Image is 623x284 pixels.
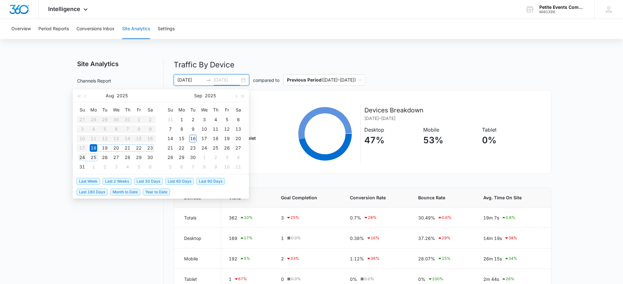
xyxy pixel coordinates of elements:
[133,153,144,162] td: 2025-08-29
[99,105,110,115] th: Tu
[176,115,187,124] td: 2025-09-01
[189,163,197,171] div: 7
[482,126,536,133] p: Tablet
[364,126,419,133] p: Desktop
[166,144,174,152] div: 21
[76,105,88,115] th: Su
[223,116,231,123] div: 5
[165,124,176,134] td: 2025-09-07
[48,6,80,12] span: Intelligence
[135,144,143,152] div: 22
[234,154,242,161] div: 4
[200,163,208,171] div: 8
[350,255,403,262] div: 1.12%
[165,178,194,185] span: Last 60 Days
[133,105,144,115] th: Fr
[539,5,585,10] div: account name
[174,228,221,248] td: Desktop
[423,126,478,133] p: Mobile
[189,144,197,152] div: 23
[166,135,174,142] div: 14
[88,162,99,172] td: 2025-09-01
[78,154,86,161] div: 24
[178,144,185,152] div: 22
[234,135,242,142] div: 20
[359,276,374,282] div: 0.0 %
[176,153,187,162] td: 2025-09-29
[124,163,131,171] div: 4
[112,154,120,161] div: 27
[187,124,199,134] td: 2025-09-09
[364,133,419,147] p: 47%
[76,162,88,172] td: 2025-08-31
[210,162,221,172] td: 2025-10-09
[210,124,221,134] td: 2025-09-11
[210,153,221,162] td: 2025-10-02
[177,77,204,83] input: Start date
[233,143,244,153] td: 2025-09-27
[253,77,279,83] p: compared to
[221,143,233,153] td: 2025-09-26
[223,125,231,133] div: 12
[281,235,335,241] div: 1
[233,153,244,162] td: 2025-10-04
[189,135,197,142] div: 16
[135,154,143,161] div: 29
[418,234,468,242] div: 37.26%
[229,234,266,242] div: 169
[101,154,109,161] div: 26
[223,135,231,142] div: 19
[418,214,468,221] div: 30.49%
[11,19,31,39] button: Overview
[178,135,185,142] div: 15
[146,163,154,171] div: 6
[483,194,541,201] span: Avg. Time On Site
[176,134,187,143] td: 2025-09-15
[189,116,197,123] div: 2
[212,135,219,142] div: 18
[223,154,231,161] div: 3
[176,124,187,134] td: 2025-09-08
[72,59,164,69] h2: Site Analytics
[133,162,144,172] td: 2025-09-05
[221,162,233,172] td: 2025-10-10
[199,124,210,134] td: 2025-09-10
[221,153,233,162] td: 2025-10-03
[199,162,210,172] td: 2025-10-08
[165,162,176,172] td: 2025-10-05
[229,275,266,283] div: 1
[165,134,176,143] td: 2025-09-14
[286,255,299,262] div: 33 %
[239,234,253,242] div: 17 %
[239,255,250,262] div: 5 %
[76,178,100,185] span: Last Week
[418,194,468,201] span: Bounce Rate
[229,214,266,221] div: 362
[178,125,185,133] div: 8
[366,255,379,262] div: 36 %
[88,105,99,115] th: Mo
[101,163,109,171] div: 2
[418,255,468,262] div: 28.07%
[364,105,541,115] p: Devices Breakdown
[144,162,156,172] td: 2025-09-06
[144,153,156,162] td: 2025-08-30
[206,77,211,82] span: to
[144,105,156,115] th: Sa
[135,163,143,171] div: 5
[176,105,187,115] th: Mo
[504,234,517,242] div: 38 %
[200,116,208,123] div: 3
[239,214,253,221] div: 10 %
[122,105,133,115] th: Th
[200,125,208,133] div: 10
[366,234,379,242] div: 16 %
[418,275,468,283] div: 0%
[221,115,233,124] td: 2025-09-05
[90,144,97,152] div: 18
[233,134,244,143] td: 2025-09-20
[187,162,199,172] td: 2025-10-07
[233,115,244,124] td: 2025-09-06
[223,144,231,152] div: 26
[243,141,256,148] div: 1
